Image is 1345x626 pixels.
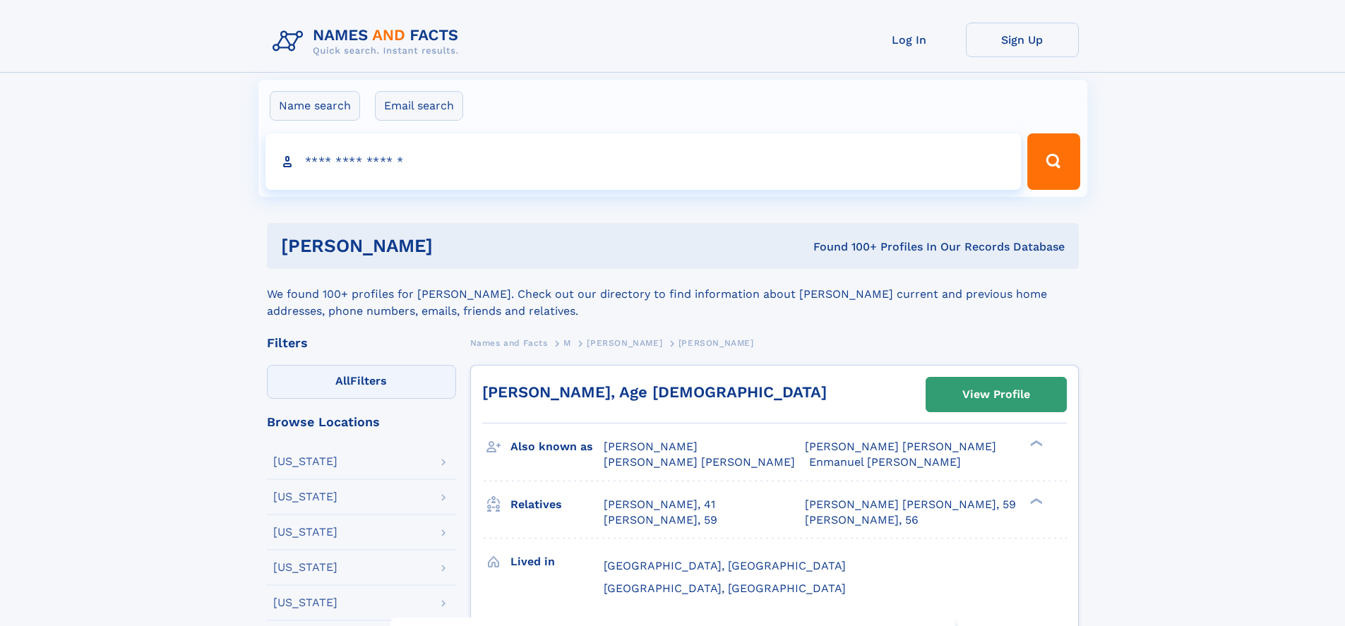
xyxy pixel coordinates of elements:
div: [US_STATE] [273,562,337,573]
label: Filters [267,365,456,399]
span: [GEOGRAPHIC_DATA], [GEOGRAPHIC_DATA] [604,582,846,595]
a: Sign Up [966,23,1079,57]
h3: Lived in [510,550,604,574]
div: ❯ [1027,496,1044,505]
a: M [563,334,571,351]
img: Logo Names and Facts [267,23,470,61]
button: Search Button [1027,133,1080,190]
span: [PERSON_NAME] [PERSON_NAME] [805,440,996,453]
span: [PERSON_NAME] [PERSON_NAME] [604,455,795,469]
div: Filters [267,337,456,349]
a: View Profile [926,378,1066,411]
a: [PERSON_NAME] [587,334,662,351]
div: We found 100+ profiles for [PERSON_NAME]. Check out our directory to find information about [PERS... [267,269,1079,320]
div: [US_STATE] [273,491,337,502]
span: All [335,374,350,387]
h3: Also known as [510,435,604,459]
h3: Relatives [510,493,604,517]
span: [PERSON_NAME] [679,338,754,348]
span: [GEOGRAPHIC_DATA], [GEOGRAPHIC_DATA] [604,559,846,572]
span: [PERSON_NAME] [587,338,662,348]
span: [PERSON_NAME] [604,440,698,453]
label: Email search [375,91,463,121]
a: [PERSON_NAME], Age [DEMOGRAPHIC_DATA] [482,383,827,401]
div: ❯ [1027,439,1044,448]
div: Browse Locations [267,416,456,428]
a: [PERSON_NAME] [PERSON_NAME], 59 [805,497,1016,512]
div: [US_STATE] [273,526,337,538]
h1: [PERSON_NAME] [281,237,623,255]
a: Log In [853,23,966,57]
a: Names and Facts [470,334,548,351]
label: Name search [270,91,360,121]
a: [PERSON_NAME], 59 [604,512,717,528]
div: View Profile [962,378,1030,411]
a: [PERSON_NAME], 41 [604,497,715,512]
div: [US_STATE] [273,456,337,467]
div: Found 100+ Profiles In Our Records Database [623,239,1065,255]
a: [PERSON_NAME], 56 [805,512,919,528]
span: M [563,338,571,348]
div: [US_STATE] [273,597,337,608]
span: Enmanuel [PERSON_NAME] [809,455,961,469]
input: search input [265,133,1022,190]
